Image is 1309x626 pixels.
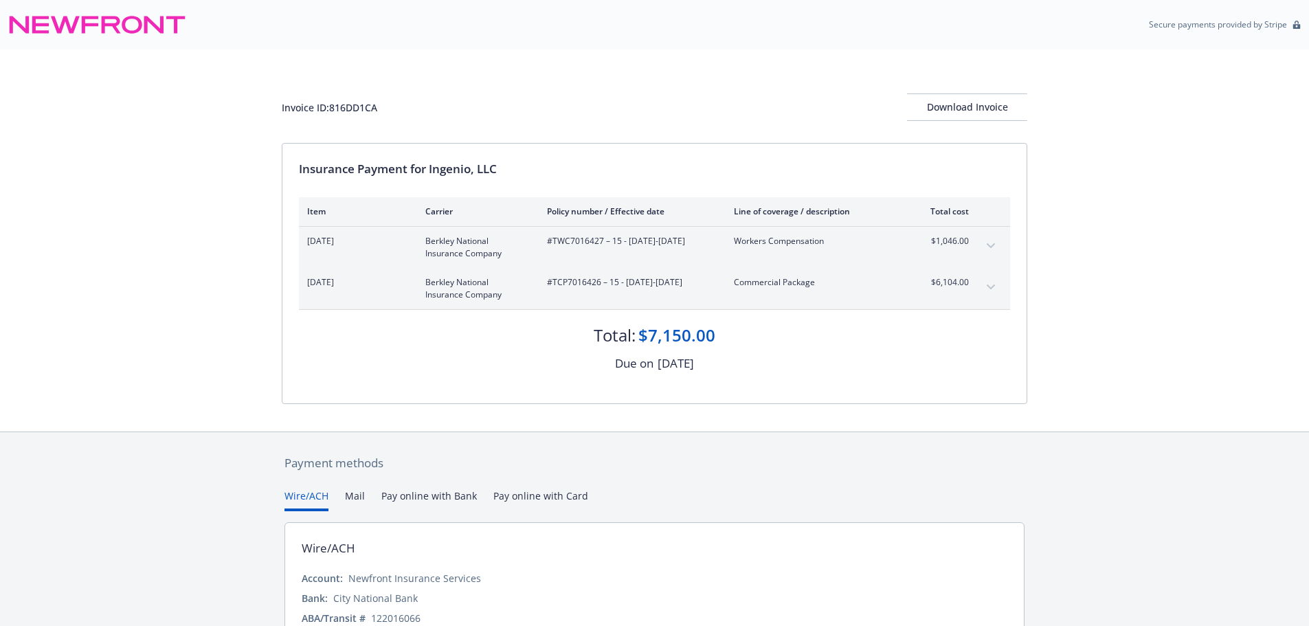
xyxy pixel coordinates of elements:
div: [DATE]Berkley National Insurance Company#TCP7016426 – 15 - [DATE]-[DATE]Commercial Package$6,104.... [299,268,1010,309]
span: [DATE] [307,276,403,289]
div: Due on [615,355,653,372]
div: [DATE]Berkley National Insurance Company#TWC7016427 – 15 - [DATE]-[DATE]Workers Compensation$1,04... [299,227,1010,268]
div: Item [307,205,403,217]
div: Account: [302,571,343,585]
div: Payment methods [284,454,1025,472]
button: Pay online with Card [493,489,588,511]
div: ABA/Transit # [302,611,366,625]
div: 122016066 [371,611,421,625]
span: Berkley National Insurance Company [425,235,525,260]
button: Wire/ACH [284,489,328,511]
div: Line of coverage / description [734,205,895,217]
span: Berkley National Insurance Company [425,276,525,301]
div: Download Invoice [907,94,1027,120]
button: expand content [980,276,1002,298]
button: Pay online with Bank [381,489,477,511]
span: Workers Compensation [734,235,895,247]
div: $7,150.00 [638,324,715,347]
span: Commercial Package [734,276,895,289]
div: Bank: [302,591,328,605]
button: Mail [345,489,365,511]
span: [DATE] [307,235,403,247]
div: Wire/ACH [302,539,355,557]
div: Total cost [917,205,969,217]
div: [DATE] [658,355,694,372]
div: City National Bank [333,591,418,605]
div: Invoice ID: 816DD1CA [282,100,377,115]
span: $1,046.00 [917,235,969,247]
div: Total: [594,324,636,347]
div: Carrier [425,205,525,217]
div: Newfront Insurance Services [348,571,481,585]
span: #TCP7016426 – 15 - [DATE]-[DATE] [547,276,712,289]
span: $6,104.00 [917,276,969,289]
div: Insurance Payment for Ingenio, LLC [299,160,1010,178]
p: Secure payments provided by Stripe [1149,19,1287,30]
button: Download Invoice [907,93,1027,121]
button: expand content [980,235,1002,257]
div: Policy number / Effective date [547,205,712,217]
span: #TWC7016427 – 15 - [DATE]-[DATE] [547,235,712,247]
